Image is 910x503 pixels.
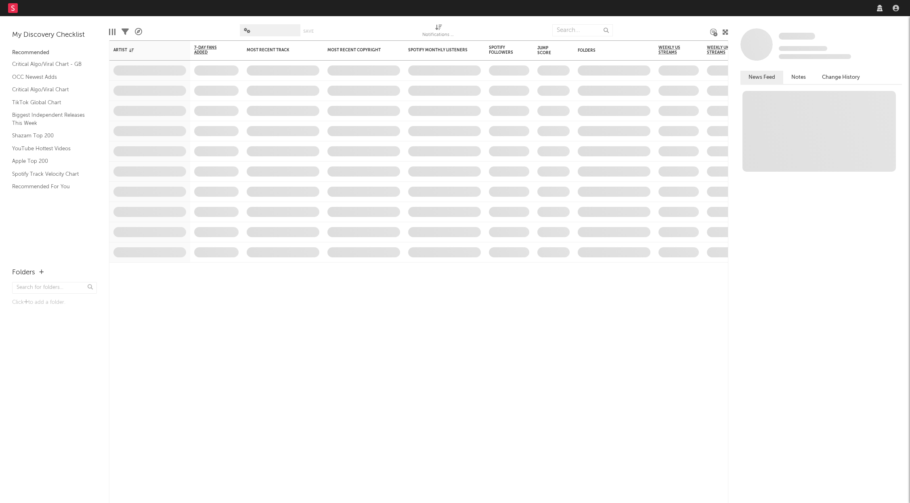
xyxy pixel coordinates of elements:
span: 0 fans last week [779,54,851,59]
div: Jump Score [537,46,558,55]
input: Search... [552,24,613,36]
div: Click to add a folder. [12,298,97,307]
button: Save [303,29,314,34]
div: Most Recent Track [247,48,307,53]
div: Spotify Followers [489,45,517,55]
div: Edit Columns [109,20,115,44]
div: Filters [122,20,129,44]
div: Folders [12,268,35,278]
a: TikTok Global Chart [12,98,89,107]
div: Folders [578,48,638,53]
div: Notifications (Artist) [422,30,455,40]
div: My Discovery Checklist [12,30,97,40]
button: News Feed [740,71,783,84]
a: Recommended For You [12,182,89,191]
a: Critical Algo/Viral Chart - GB [12,60,89,69]
a: OCC Newest Adds [12,73,89,82]
a: Some Artist [779,32,815,40]
span: Weekly UK Streams [707,45,737,55]
a: Spotify Track Velocity Chart [12,170,89,179]
div: Recommended [12,48,97,58]
span: 7-Day Fans Added [194,45,226,55]
button: Notes [783,71,814,84]
a: Biggest Independent Releases This Week [12,111,89,127]
span: Tracking Since: [DATE] [779,46,827,51]
a: Critical Algo/Viral Chart [12,85,89,94]
a: Shazam Top 200 [12,131,89,140]
a: YouTube Hottest Videos [12,144,89,153]
div: Artist [113,48,174,53]
span: Weekly US Streams [658,45,687,55]
span: Some Artist [779,33,815,40]
button: Change History [814,71,868,84]
div: Spotify Monthly Listeners [408,48,469,53]
div: A&R Pipeline [135,20,142,44]
div: Notifications (Artist) [422,20,455,44]
input: Search for folders... [12,282,97,294]
a: Apple Top 200 [12,157,89,166]
div: Most Recent Copyright [327,48,388,53]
